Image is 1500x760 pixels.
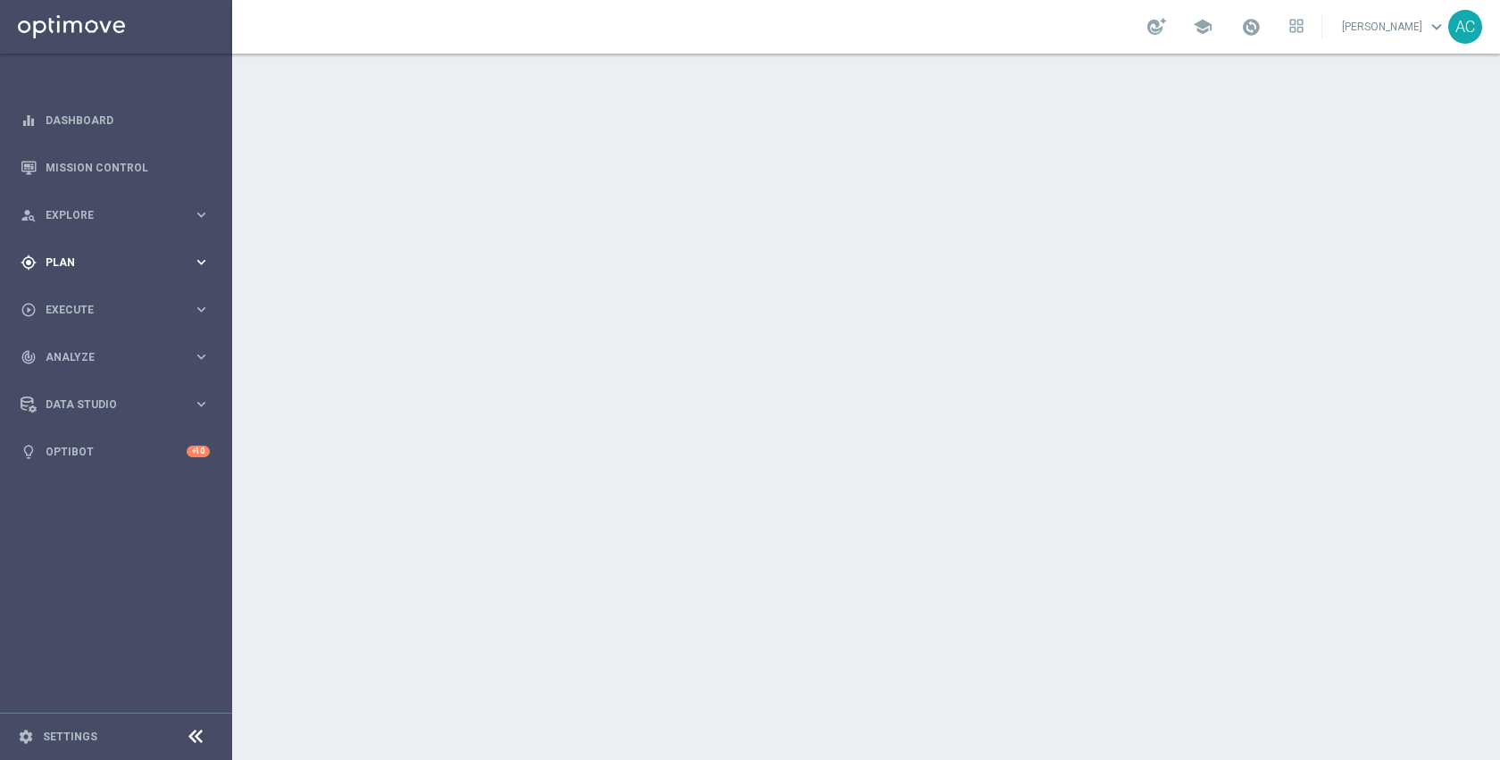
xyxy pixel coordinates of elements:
a: Settings [43,731,97,742]
i: keyboard_arrow_right [193,206,210,223]
i: keyboard_arrow_right [193,301,210,318]
i: settings [18,729,34,745]
i: keyboard_arrow_right [193,396,210,413]
div: AC [1448,10,1482,44]
button: track_changes Analyze keyboard_arrow_right [20,350,211,364]
span: Data Studio [46,399,193,410]
span: Analyze [46,352,193,363]
div: Analyze [21,349,193,365]
i: gps_fixed [21,255,37,271]
i: keyboard_arrow_right [193,348,210,365]
span: Plan [46,257,193,268]
div: Execute [21,302,193,318]
button: lightbulb Optibot +10 [20,445,211,459]
button: play_circle_outline Execute keyboard_arrow_right [20,303,211,317]
div: Data Studio [21,397,193,413]
a: [PERSON_NAME]keyboard_arrow_down [1340,13,1448,40]
span: Explore [46,210,193,221]
div: Explore [21,207,193,223]
span: keyboard_arrow_down [1427,17,1446,37]
button: Mission Control [20,161,211,175]
div: Mission Control [21,144,210,191]
i: track_changes [21,349,37,365]
a: Mission Control [46,144,210,191]
a: Dashboard [46,96,210,144]
button: Data Studio keyboard_arrow_right [20,397,211,412]
div: Optibot [21,428,210,475]
a: Optibot [46,428,187,475]
i: person_search [21,207,37,223]
i: lightbulb [21,444,37,460]
div: Plan [21,255,193,271]
i: keyboard_arrow_right [193,254,210,271]
div: Dashboard [21,96,210,144]
button: equalizer Dashboard [20,113,211,128]
span: Execute [46,305,193,315]
button: person_search Explore keyboard_arrow_right [20,208,211,222]
i: play_circle_outline [21,302,37,318]
div: +10 [187,446,210,457]
i: equalizer [21,113,37,129]
span: school [1193,17,1212,37]
button: gps_fixed Plan keyboard_arrow_right [20,255,211,270]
